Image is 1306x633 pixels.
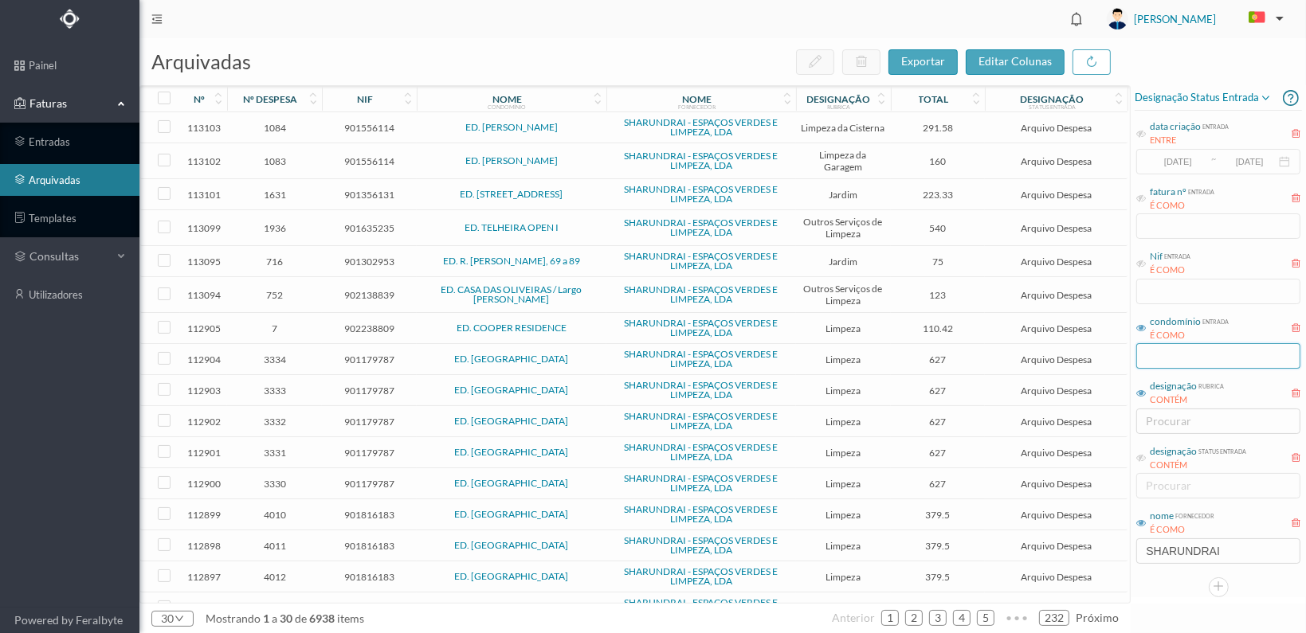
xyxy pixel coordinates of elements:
[1150,185,1186,199] div: fatura nº
[895,256,982,268] span: 75
[954,606,970,630] a: 4
[184,155,223,167] span: 113102
[895,122,982,134] span: 291.58
[1020,93,1084,105] div: designação
[895,189,982,201] span: 223.33
[1201,119,1229,131] div: entrada
[624,250,778,272] a: SHARUNDRAI - ESPAÇOS VERDES E LIMPEZA, LDA
[184,478,223,490] span: 112900
[827,104,850,110] div: rubrica
[231,222,318,234] span: 1936
[326,416,413,428] span: 901179787
[326,155,413,167] span: 901556114
[624,410,778,432] a: SHARUNDRAI - ESPAÇOS VERDES E LIMPEZA, LDA
[966,49,1065,75] button: editar colunas
[231,322,318,334] span: 7
[624,565,778,587] a: SHARUNDRAI - ESPAÇOS VERDES E LIMPEZA, LDA
[184,571,223,583] span: 112897
[184,122,223,134] span: 113103
[231,189,318,201] span: 1631
[454,539,568,551] a: ED. [GEOGRAPHIC_DATA]
[25,96,113,111] span: Faturas
[800,385,887,397] span: Limpeza
[231,447,318,459] span: 3331
[800,354,887,365] span: Limpeza
[989,289,1123,301] span: Arquivo Despesa
[326,289,413,301] span: 902138839
[989,256,1123,268] span: Arquivo Despesa
[624,503,778,525] a: SHARUNDRAI - ESPAÇOS VERDES E LIMPEZA, LDA
[454,477,568,489] a: ED. [GEOGRAPHIC_DATA]
[1236,6,1290,31] button: PT
[184,385,223,397] span: 112903
[1163,249,1190,261] div: entrada
[895,354,982,365] span: 627
[1039,610,1069,626] li: 232
[1283,85,1299,110] i: icon: question-circle-o
[1150,134,1229,147] div: ENTRE
[454,508,568,520] a: ED. [GEOGRAPHIC_DATA]
[1150,264,1190,277] div: É COMO
[307,612,337,625] span: 6938
[800,509,887,521] span: Limpeza
[989,354,1123,365] span: Arquivo Despesa
[184,540,223,552] span: 112898
[326,385,413,397] span: 901179787
[978,606,994,630] a: 5
[1001,605,1033,631] li: Avançar 5 Páginas
[231,155,318,167] span: 1083
[1150,393,1224,407] div: CONTÉM
[989,385,1123,397] span: Arquivo Despesa
[337,612,364,625] span: items
[989,122,1123,134] span: Arquivo Despesa
[624,441,778,463] a: SHARUNDRAI - ESPAÇOS VERDES E LIMPEZA, LDA
[989,447,1123,459] span: Arquivo Despesa
[1107,8,1128,29] img: user_titan3.af2715ee.jpg
[624,348,778,369] a: SHARUNDRAI - ESPAÇOS VERDES E LIMPEZA, LDA
[488,104,526,110] div: condomínio
[1135,88,1272,107] span: Designação status entrada
[184,322,223,334] span: 112905
[989,478,1123,490] span: Arquivo Despesa
[231,416,318,428] span: 3332
[895,322,982,334] span: 110.42
[919,93,949,105] div: total
[261,612,272,625] span: 1
[895,571,982,583] span: 379.5
[492,93,522,105] div: nome
[800,122,887,134] span: Limpeza da Cisterna
[1076,605,1119,631] li: Página Seguinte
[1150,119,1201,134] div: data criação
[624,183,778,205] a: SHARUNDRAI - ESPAÇOS VERDES E LIMPEZA, LDA
[184,256,223,268] span: 113095
[1029,104,1076,110] div: status entrada
[895,447,982,459] span: 627
[1066,9,1087,29] i: icon: bell
[465,121,558,133] a: ED. [PERSON_NAME]
[895,509,982,521] span: 379.5
[989,155,1123,167] span: Arquivo Despesa
[1201,315,1229,326] div: entrada
[443,255,580,267] a: ED. R. [PERSON_NAME], 69 a 89
[184,602,223,614] span: 112896
[800,540,887,552] span: Limpeza
[895,289,982,301] span: 123
[895,478,982,490] span: 627
[1174,509,1214,521] div: fornecedor
[953,610,971,626] li: 4
[295,612,307,625] span: de
[905,610,923,626] li: 2
[906,606,922,630] a: 2
[231,540,318,552] span: 4011
[277,612,295,625] span: 30
[184,222,223,234] span: 113099
[243,93,297,105] div: nº despesa
[326,509,413,521] span: 901816183
[326,122,413,134] span: 901556114
[1150,315,1201,329] div: condomínio
[60,9,80,29] img: Logo
[465,221,559,233] a: ED. TELHEIRA OPEN I
[800,478,887,490] span: Limpeza
[326,478,413,490] span: 901179787
[231,571,318,583] span: 4012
